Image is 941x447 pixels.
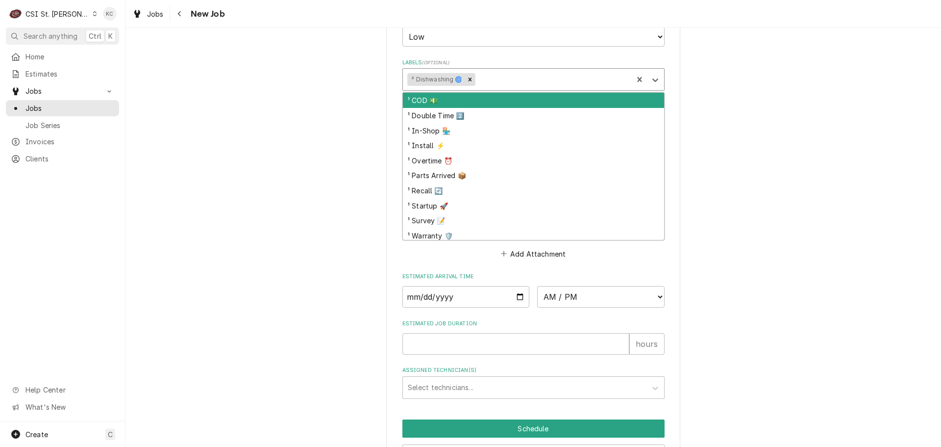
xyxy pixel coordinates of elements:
div: Assigned Technician(s) [402,367,665,398]
span: What's New [25,402,113,412]
a: Clients [6,151,119,167]
div: Button Group Row [402,420,665,438]
button: Schedule [402,420,665,438]
a: Go to Jobs [6,83,119,99]
a: Home [6,49,119,65]
div: Attachments [402,228,665,261]
a: Job Series [6,117,119,133]
div: CSI St. [PERSON_NAME] [25,9,89,19]
span: K [108,31,113,41]
label: Assigned Technician(s) [402,367,665,374]
a: Go to Help Center [6,382,119,398]
span: Invoices [25,136,114,147]
input: Date [402,286,530,308]
a: Invoices [6,133,119,150]
span: ( optional ) [422,60,449,65]
div: Kelly Christen's Avatar [103,7,117,21]
span: Home [25,52,114,62]
select: Time Select [537,286,665,308]
span: Jobs [147,9,164,19]
div: ¹ Double Time 2️⃣ [403,108,664,123]
span: Ctrl [89,31,101,41]
label: Labels [402,59,665,67]
div: Estimated Job Duration [402,320,665,355]
a: Jobs [6,100,119,116]
div: Remove ² Dishwashing 🌀 [465,73,475,86]
span: Job Series [25,120,114,131]
span: Estimates [25,69,114,79]
div: KC [103,7,117,21]
div: CSI St. Louis's Avatar [9,7,23,21]
div: ¹ Warranty 🛡️ [403,228,664,243]
a: Jobs [128,6,168,22]
div: ¹ Survey 📝 [403,213,664,228]
div: Priority [402,14,665,47]
div: hours [629,333,665,355]
span: Help Center [25,385,113,395]
div: ¹ Parts Arrived 📦 [403,168,664,184]
div: ¹ Recall 🔄 [403,183,664,198]
button: Search anythingCtrlK [6,27,119,45]
span: C [108,429,113,440]
button: Add Attachment [499,247,568,261]
div: ¹ Overtime ⏰ [403,153,664,168]
span: Jobs [25,103,114,113]
span: New Job [188,7,225,21]
div: ¹ Startup 🚀 [403,198,664,213]
label: Estimated Arrival Time [402,273,665,281]
div: Labels [402,59,665,91]
span: Jobs [25,86,99,96]
div: ¹ Install ⚡️ [403,138,664,153]
a: Go to What's New [6,399,119,415]
span: Clients [25,154,114,164]
button: Navigate back [172,6,188,22]
div: ¹ COD 💵 [403,93,664,108]
span: Search anything [24,31,77,41]
div: Estimated Arrival Time [402,273,665,308]
div: C [9,7,23,21]
label: Estimated Job Duration [402,320,665,328]
div: ¹ In-Shop 🏪 [403,123,664,138]
span: Create [25,430,48,439]
a: Estimates [6,66,119,82]
div: ² Dishwashing 🌀 [407,73,464,86]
